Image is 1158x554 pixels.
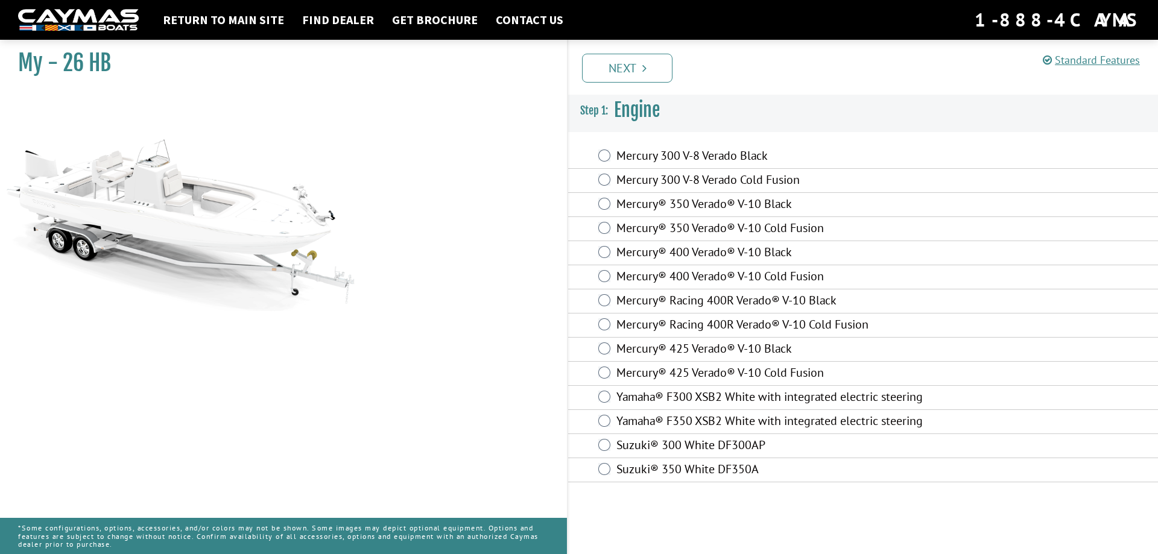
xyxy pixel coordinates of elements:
[18,518,549,554] p: *Some configurations, options, accessories, and/or colors may not be shown. Some images may depic...
[616,221,941,238] label: Mercury® 350 Verado® V-10 Cold Fusion
[616,317,941,335] label: Mercury® Racing 400R Verado® V-10 Cold Fusion
[616,245,941,262] label: Mercury® 400 Verado® V-10 Black
[18,49,537,77] h1: My - 26 HB
[568,88,1158,133] h3: Engine
[296,12,380,28] a: Find Dealer
[616,148,941,166] label: Mercury 300 V-8 Verado Black
[616,197,941,214] label: Mercury® 350 Verado® V-10 Black
[157,12,290,28] a: Return to main site
[616,172,941,190] label: Mercury 300 V-8 Verado Cold Fusion
[616,269,941,286] label: Mercury® 400 Verado® V-10 Cold Fusion
[616,365,941,383] label: Mercury® 425 Verado® V-10 Cold Fusion
[616,293,941,310] label: Mercury® Racing 400R Verado® V-10 Black
[616,389,941,407] label: Yamaha® F300 XSB2 White with integrated electric steering
[1043,53,1140,67] a: Standard Features
[582,54,672,83] a: Next
[579,52,1158,83] ul: Pagination
[616,462,941,479] label: Suzuki® 350 White DF350A
[616,438,941,455] label: Suzuki® 300 White DF300AP
[616,341,941,359] label: Mercury® 425 Verado® V-10 Black
[490,12,569,28] a: Contact Us
[386,12,484,28] a: Get Brochure
[616,414,941,431] label: Yamaha® F350 XSB2 White with integrated electric steering
[975,7,1140,33] div: 1-888-4CAYMAS
[18,9,139,31] img: white-logo-c9c8dbefe5ff5ceceb0f0178aa75bf4bb51f6bca0971e226c86eb53dfe498488.png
